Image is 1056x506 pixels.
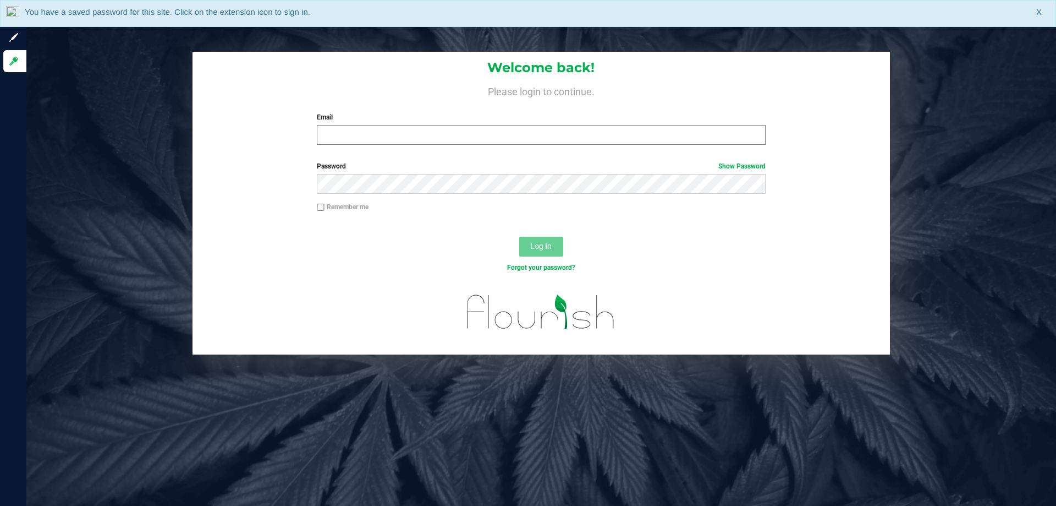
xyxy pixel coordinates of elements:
a: Show Password [718,162,766,170]
span: X [1036,6,1042,19]
button: Log In [519,237,563,257]
span: Log In [530,242,552,251]
h1: Welcome back! [193,61,890,75]
span: You have a saved password for this site. Click on the extension icon to sign in. [25,7,310,17]
label: Remember me [317,202,369,212]
label: Email [317,112,765,122]
span: Password [317,162,346,170]
a: Forgot your password? [507,264,575,271]
inline-svg: Log in [8,56,19,67]
inline-svg: Sign up [8,32,19,43]
img: flourish_logo.svg [454,284,628,340]
h4: Please login to continue. [193,84,890,97]
input: Remember me [317,204,324,211]
img: notLoggedInIcon.png [6,6,19,21]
